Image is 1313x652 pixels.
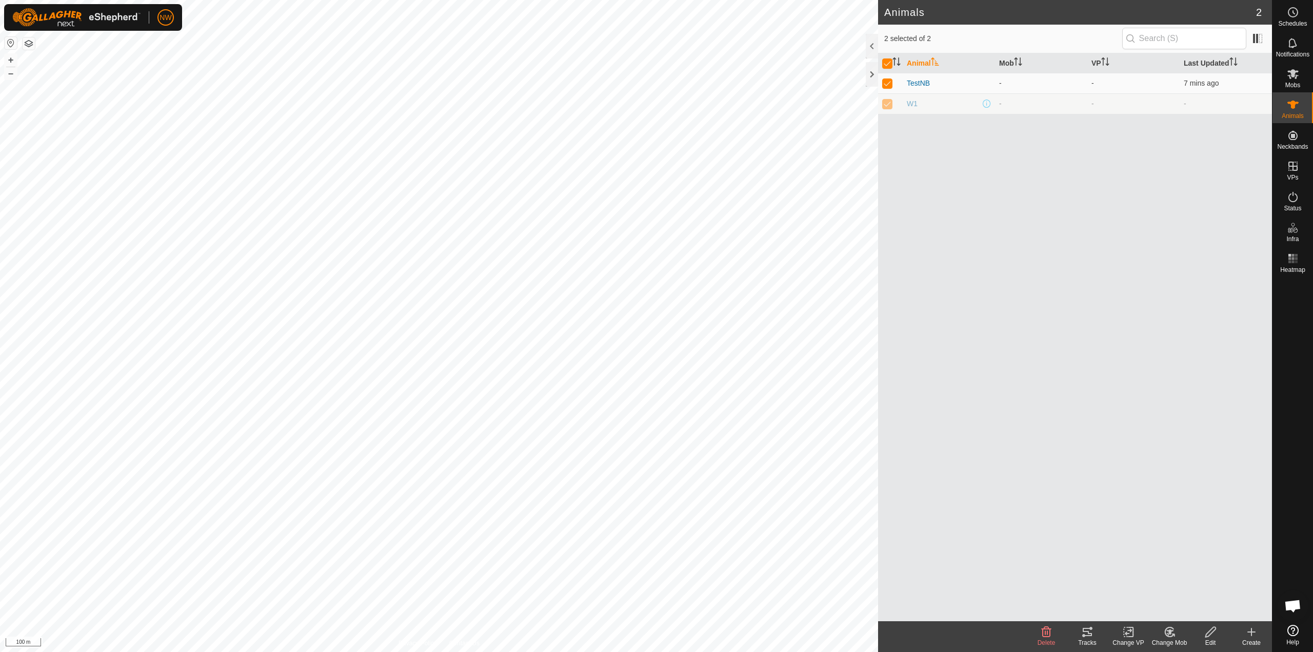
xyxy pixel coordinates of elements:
[1190,638,1231,647] div: Edit
[907,78,930,89] span: TestNB
[999,98,1083,109] div: -
[1282,113,1304,119] span: Animals
[907,98,918,109] span: W1
[884,33,1122,44] span: 2 selected of 2
[1278,590,1308,621] a: Open chat
[1180,53,1272,73] th: Last Updated
[1149,638,1190,647] div: Change Mob
[1014,59,1022,67] p-sorticon: Activate to sort
[1278,21,1307,27] span: Schedules
[1038,639,1056,646] span: Delete
[1184,100,1186,108] span: -
[1272,621,1313,649] a: Help
[892,59,901,67] p-sorticon: Activate to sort
[1284,205,1301,211] span: Status
[931,59,939,67] p-sorticon: Activate to sort
[1276,51,1309,57] span: Notifications
[5,67,17,80] button: –
[1287,174,1298,181] span: VPs
[903,53,995,73] th: Animal
[999,78,1083,89] div: -
[1256,5,1262,20] span: 2
[1277,144,1308,150] span: Neckbands
[1229,59,1238,67] p-sorticon: Activate to sort
[1122,28,1246,49] input: Search (S)
[995,53,1087,73] th: Mob
[23,37,35,50] button: Map Layers
[160,12,171,23] span: NW
[399,639,437,648] a: Privacy Policy
[884,6,1256,18] h2: Animals
[1285,82,1300,88] span: Mobs
[1067,638,1108,647] div: Tracks
[1087,53,1180,73] th: VP
[12,8,141,27] img: Gallagher Logo
[1286,236,1299,242] span: Infra
[1091,100,1094,108] app-display-virtual-paddock-transition: -
[5,54,17,66] button: +
[1108,638,1149,647] div: Change VP
[1091,79,1094,87] app-display-virtual-paddock-transition: -
[1101,59,1109,67] p-sorticon: Activate to sort
[5,37,17,49] button: Reset Map
[1184,79,1219,87] span: 31 Aug 2025, 5:31 pm
[449,639,480,648] a: Contact Us
[1231,638,1272,647] div: Create
[1280,267,1305,273] span: Heatmap
[1286,639,1299,645] span: Help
